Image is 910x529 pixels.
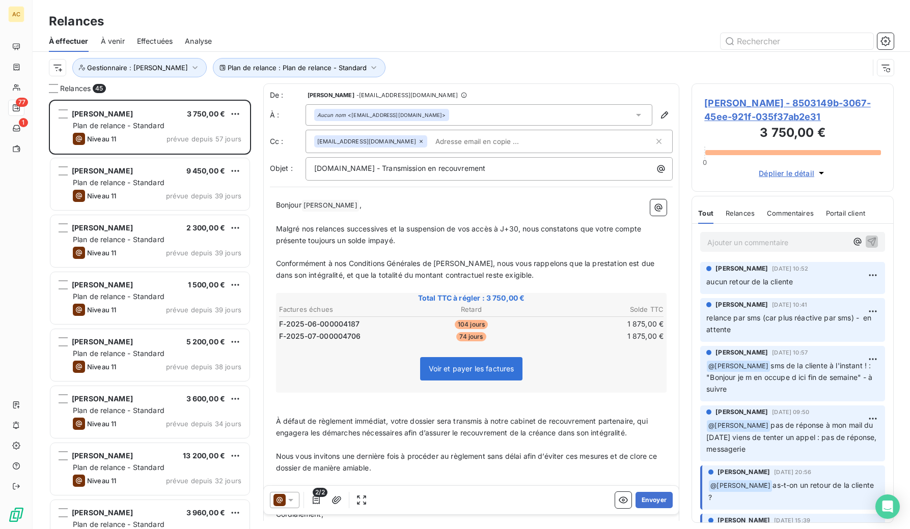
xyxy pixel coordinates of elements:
span: [PERSON_NAME] [308,92,354,98]
span: Plan de relance - Standard [73,463,164,472]
span: Relances [60,83,91,94]
span: [DATE] 10:57 [772,349,808,356]
span: [PERSON_NAME] [715,407,768,417]
button: Envoyer [636,492,673,508]
span: 1 [19,118,28,127]
button: Déplier le détail [756,167,830,179]
span: as-t-on un retour de la cliente ? [708,481,876,502]
span: Niveau 11 [87,477,116,485]
span: Portail client [826,209,865,217]
div: <[EMAIL_ADDRESS][DOMAIN_NAME]> [317,111,446,119]
span: [PERSON_NAME] [72,508,133,517]
span: [PERSON_NAME] [718,516,770,525]
span: prévue depuis 32 jours [166,477,241,485]
span: 45 [93,84,105,93]
span: prévue depuis 38 jours [166,363,241,371]
span: [PERSON_NAME] [72,223,133,232]
span: 104 jours [455,320,488,329]
img: Logo LeanPay [8,507,24,523]
span: 2 300,00 € [186,223,226,232]
span: [PERSON_NAME] [715,348,768,357]
span: Plan de relance - Standard [73,235,164,244]
span: Niveau 11 [87,363,116,371]
span: Niveau 11 [87,306,116,314]
span: [DOMAIN_NAME] - Transmission en recouvrement [314,164,486,172]
span: prévue depuis 34 jours [166,420,241,428]
span: , [360,200,362,209]
span: Voir et payer les factures [429,364,514,373]
span: prévue depuis 57 jours [167,135,241,143]
span: 5 200,00 € [186,337,226,346]
span: [DATE] 20:56 [774,469,811,475]
button: Plan de relance : Plan de relance - Standard [213,58,385,77]
span: [DATE] 10:52 [772,266,808,272]
span: Effectuées [137,36,173,46]
span: Niveau 11 [87,249,116,257]
div: AC [8,6,24,22]
span: Relances [726,209,755,217]
span: [PERSON_NAME] [715,300,768,309]
span: 13 200,00 € [183,451,225,460]
span: À venir [101,36,125,46]
span: De : [270,90,306,100]
h3: Relances [49,12,104,31]
label: À : [270,110,306,120]
span: Niveau 11 [87,420,116,428]
span: F-2025-06-000004187 [279,319,360,329]
span: 1 500,00 € [188,280,226,289]
span: [PERSON_NAME] - 8503149b-3067-45ee-921f-035f37ab2e31 [704,96,881,124]
span: Plan de relance : Plan de relance - Standard [228,64,367,72]
span: F-2025-07-000004706 [279,331,361,341]
th: Retard [407,304,535,315]
span: @ [PERSON_NAME] [709,480,772,492]
span: Niveau 11 [87,192,116,200]
span: Total TTC à régler : 3 750,00 € [278,293,666,303]
span: Commentaires [767,209,814,217]
span: prévue depuis 39 jours [166,306,241,314]
span: pas de réponse à mon mail du [DATE] viens de tenter un appel : pas de réponse, messagerie [706,421,879,453]
span: Objet : [270,164,293,172]
span: 3 750,00 € [187,109,226,118]
span: [PERSON_NAME] [72,280,133,289]
td: 1 875,00 € [536,318,664,330]
span: @ [PERSON_NAME] [707,420,770,432]
th: Factures échues [279,304,406,315]
span: prévue depuis 39 jours [166,249,241,257]
span: sms de la cliente à l'instant ! : "Bonjour je m en occupe d ici fin de semaine" - à suivre [706,361,875,394]
span: Plan de relance - Standard [73,406,164,415]
span: À défaut de règlement immédiat, votre dossier sera transmis à notre cabinet de recouvrement parte... [276,417,650,437]
span: @ [PERSON_NAME] [707,361,770,372]
span: 0 [703,158,707,166]
span: Plan de relance - Standard [73,349,164,358]
span: [DATE] 09:50 [772,409,809,415]
span: relance par sms (car plus réactive par sms) - en attente [706,313,874,334]
span: [PERSON_NAME] [72,394,133,403]
span: Analyse [185,36,212,46]
span: Plan de relance - Standard [73,520,164,528]
span: 77 [16,98,28,107]
span: Plan de relance - Standard [73,121,164,130]
button: Gestionnaire : [PERSON_NAME] [72,58,207,77]
span: [PERSON_NAME] [715,264,768,273]
span: [PERSON_NAME] [72,337,133,346]
span: 3 960,00 € [186,508,226,517]
span: [DATE] 10:41 [772,302,807,308]
span: 3 600,00 € [186,394,226,403]
span: Conformément à nos Conditions Générales de [PERSON_NAME], nous vous rappelons que la prestation e... [276,259,657,279]
input: Adresse email en copie ... [431,134,549,149]
span: Malgré nos relances successives et la suspension de vos accès à J+30, nous constatons que votre c... [276,224,643,245]
span: Gestionnaire : [PERSON_NAME] [87,64,188,72]
span: [PERSON_NAME] [718,467,770,477]
span: Nous vous invitons une dernière fois à procéder au règlement sans délai afin d’éviter ces mesures... [276,452,659,472]
span: [PERSON_NAME] [72,451,133,460]
span: aucun retour de la cliente [706,277,793,286]
span: [EMAIL_ADDRESS][DOMAIN_NAME] [317,138,416,144]
span: Niveau 11 [87,135,116,143]
input: Rechercher [721,33,873,49]
span: À effectuer [49,36,89,46]
span: prévue depuis 39 jours [166,192,241,200]
span: - [EMAIL_ADDRESS][DOMAIN_NAME] [356,92,458,98]
td: 1 875,00 € [536,331,664,342]
span: Plan de relance - Standard [73,178,164,187]
span: Tout [698,209,713,217]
